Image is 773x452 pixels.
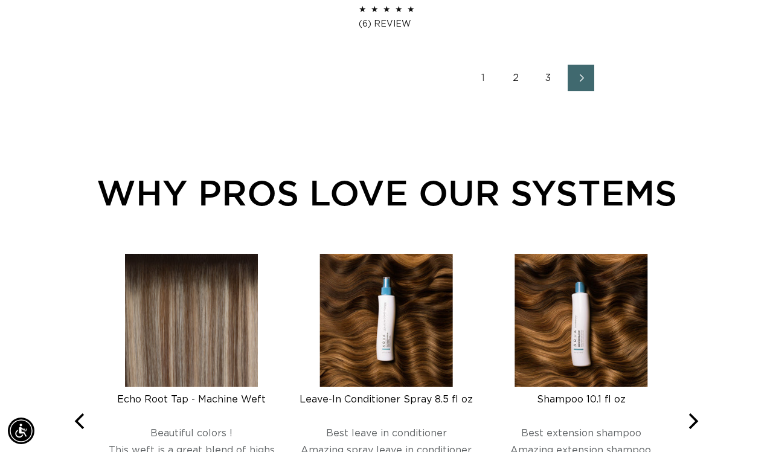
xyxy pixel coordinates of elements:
div: Shampoo 10.1 fl oz [493,393,669,405]
div: Beautiful colors ! [104,427,280,439]
a: Next page [568,65,594,91]
a: Echo Root Tap - Machine Weft [104,383,280,405]
a: Page 1 [470,65,496,91]
nav: Pagination [359,65,705,91]
div: Accessibility Menu [8,418,34,444]
iframe: Chat Widget [713,394,773,452]
img: Leave-In Conditioner Spray 8.5 fl oz [320,254,453,387]
div: Echo Root Tap - Machine Weft [104,393,280,405]
div: WHY PROS LOVE OUR SYSTEMS [68,166,705,219]
div: Leave-In Conditioner Spray 8.5 fl oz [299,393,475,405]
a: Page 3 [535,65,562,91]
img: Echo Root Tap - Machine Weft [125,254,258,387]
img: Shampoo 10.1 fl oz [515,254,648,387]
div: Best leave in conditioner [299,427,475,439]
button: Previous [68,408,94,435]
a: Page 2 [502,65,529,91]
button: Next [679,408,705,435]
div: Best extension shampoo [493,427,669,439]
